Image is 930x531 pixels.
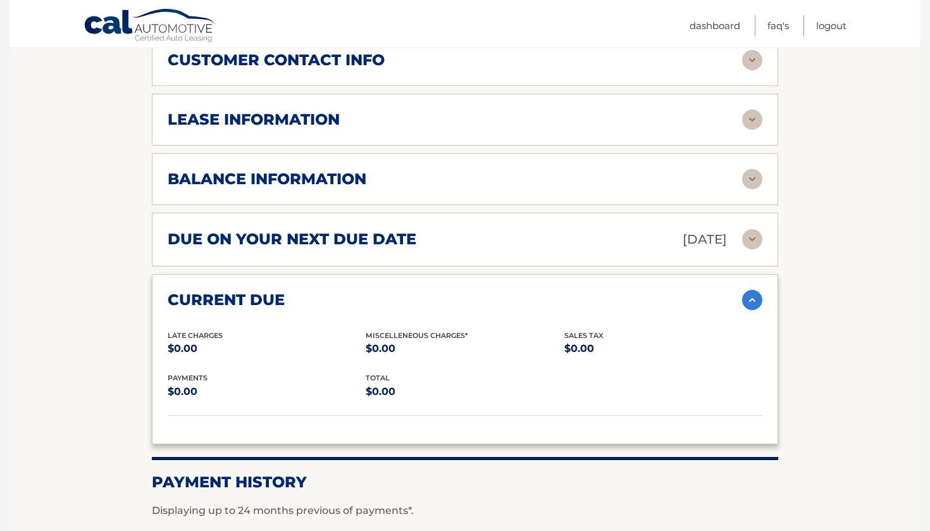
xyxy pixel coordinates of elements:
p: $0.00 [168,383,366,401]
span: total [366,373,390,382]
h2: Payment History [152,473,778,492]
h2: due on your next due date [168,230,416,249]
span: Sales Tax [564,331,604,340]
img: accordion-rest.svg [742,229,762,249]
a: FAQ's [767,15,789,36]
a: Cal Automotive [84,8,216,45]
h2: customer contact info [168,51,385,70]
p: [DATE] [683,228,727,251]
img: accordion-rest.svg [742,169,762,189]
span: payments [168,373,208,382]
a: Dashboard [690,15,740,36]
p: $0.00 [168,340,366,358]
img: accordion-rest.svg [742,50,762,70]
img: accordion-rest.svg [742,109,762,130]
a: Logout [816,15,846,36]
p: Displaying up to 24 months previous of payments*. [152,503,778,518]
h2: lease information [168,110,340,129]
p: $0.00 [366,340,564,358]
p: $0.00 [564,340,762,358]
h2: balance information [168,170,366,189]
span: Late Charges [168,331,223,340]
img: accordion-active.svg [742,290,762,310]
p: $0.00 [366,383,564,401]
h2: current due [168,290,285,309]
span: Miscelleneous Charges* [366,331,468,340]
